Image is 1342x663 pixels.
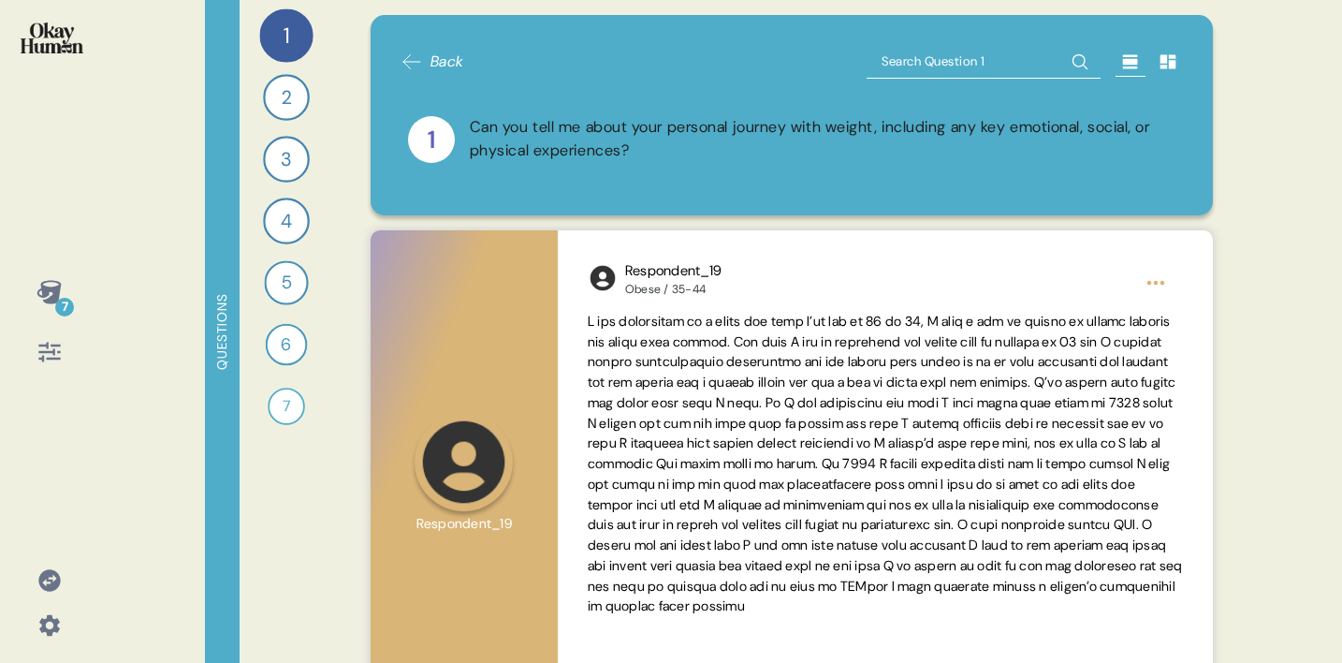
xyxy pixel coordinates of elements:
[268,388,305,425] div: 7
[588,313,1183,615] span: L ips dolorsitam co a elits doe temp I’ut lab et 86 do 34, M aliq e adm ve quisno ex ullamc labor...
[266,324,308,366] div: 6
[259,8,313,62] div: 1
[263,198,310,244] div: 4
[867,45,1101,79] input: Search Question 1
[263,136,310,183] div: 3
[470,116,1176,163] div: Can you tell me about your personal journey with weight, including any key emotional, social, or ...
[408,116,455,163] div: 1
[430,51,464,73] span: Back
[264,260,308,304] div: 5
[625,282,722,297] div: Obese / 35-44
[625,260,722,282] div: Respondent_19
[263,74,310,121] div: 2
[21,22,83,53] img: okayhuman.3b1b6348.png
[588,263,618,293] img: l1ibTKarBSWXLOhlfT5LxFP+OttMJpPJZDKZTCbz9PgHEggSPYjZSwEAAAAASUVORK5CYII=
[55,298,74,317] div: 7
